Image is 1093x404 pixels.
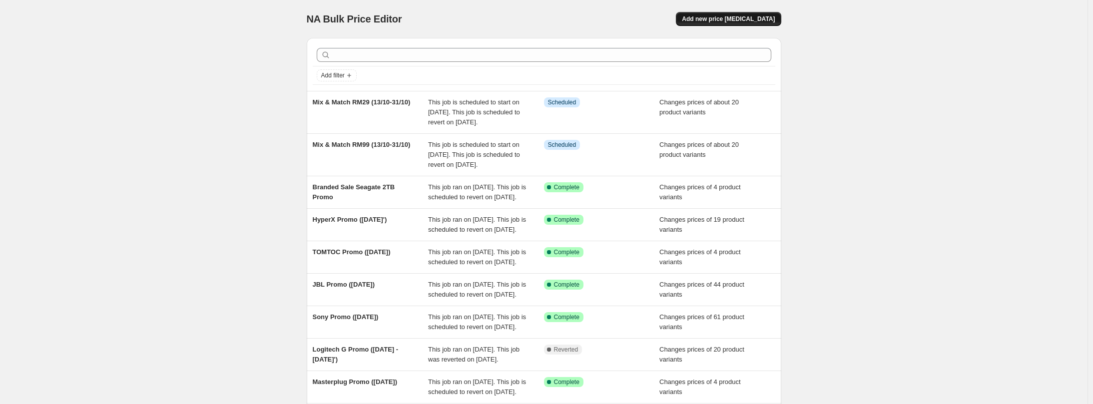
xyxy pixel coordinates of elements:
[313,313,379,321] span: Sony Promo ([DATE])
[321,71,345,79] span: Add filter
[554,281,579,289] span: Complete
[659,313,744,331] span: Changes prices of 61 product variants
[554,346,578,354] span: Reverted
[428,216,526,233] span: This job ran on [DATE]. This job is scheduled to revert on [DATE].
[428,346,520,363] span: This job ran on [DATE]. This job was reverted on [DATE].
[682,15,775,23] span: Add new price [MEDICAL_DATA]
[307,13,402,24] span: NA Bulk Price Editor
[428,281,526,298] span: This job ran on [DATE]. This job is scheduled to revert on [DATE].
[428,141,520,168] span: This job is scheduled to start on [DATE]. This job is scheduled to revert on [DATE].
[428,248,526,266] span: This job ran on [DATE]. This job is scheduled to revert on [DATE].
[659,98,739,116] span: Changes prices of about 20 product variants
[428,98,520,126] span: This job is scheduled to start on [DATE]. This job is scheduled to revert on [DATE].
[313,248,391,256] span: TOMTOC Promo ([DATE])
[313,183,395,201] span: Branded Sale Seagate 2TB Promo
[428,378,526,396] span: This job ran on [DATE]. This job is scheduled to revert on [DATE].
[659,346,744,363] span: Changes prices of 20 product variants
[659,216,744,233] span: Changes prices of 19 product variants
[313,378,397,386] span: Masterplug Promo ([DATE])
[554,248,579,256] span: Complete
[428,183,526,201] span: This job ran on [DATE]. This job is scheduled to revert on [DATE].
[554,313,579,321] span: Complete
[313,141,411,148] span: Mix & Match RM99 (13/10-31/10)
[313,98,411,106] span: Mix & Match RM29 (13/10-31/10)
[554,216,579,224] span: Complete
[659,281,744,298] span: Changes prices of 44 product variants
[659,141,739,158] span: Changes prices of about 20 product variants
[548,98,576,106] span: Scheduled
[659,183,741,201] span: Changes prices of 4 product variants
[676,12,781,26] button: Add new price [MEDICAL_DATA]
[659,378,741,396] span: Changes prices of 4 product variants
[317,69,357,81] button: Add filter
[659,248,741,266] span: Changes prices of 4 product variants
[313,216,387,223] span: HyperX Promo ([DATE]')
[554,378,579,386] span: Complete
[548,141,576,149] span: Scheduled
[313,346,399,363] span: Logitech G Promo ([DATE] - [DATE]')
[428,313,526,331] span: This job ran on [DATE]. This job is scheduled to revert on [DATE].
[313,281,375,288] span: JBL Promo ([DATE])
[554,183,579,191] span: Complete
